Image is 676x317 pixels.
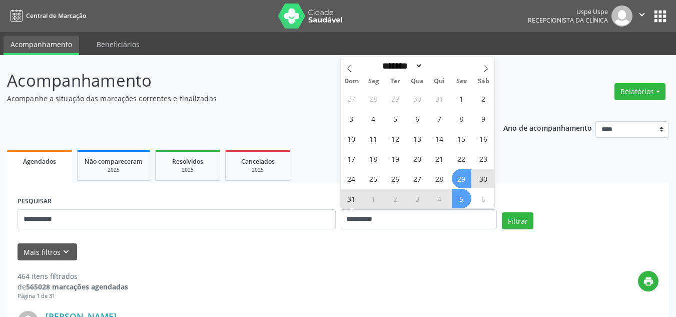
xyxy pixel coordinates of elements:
[528,8,608,16] div: Uspe Uspe
[408,149,427,168] span: Agosto 20, 2025
[18,271,128,281] div: 464 itens filtrados
[362,78,384,85] span: Seg
[452,189,471,208] span: Setembro 5, 2025
[172,157,203,166] span: Resolvidos
[452,109,471,128] span: Agosto 8, 2025
[7,93,470,104] p: Acompanhe a situação das marcações correntes e finalizadas
[342,149,361,168] span: Agosto 17, 2025
[386,89,405,108] span: Julho 29, 2025
[341,78,363,85] span: Dom
[474,109,493,128] span: Agosto 9, 2025
[364,89,383,108] span: Julho 28, 2025
[386,169,405,188] span: Agosto 26, 2025
[18,243,77,261] button: Mais filtroskeyboard_arrow_down
[528,16,608,25] span: Recepcionista da clínica
[474,189,493,208] span: Setembro 6, 2025
[85,166,143,174] div: 2025
[7,8,86,24] a: Central de Marcação
[408,109,427,128] span: Agosto 6, 2025
[163,166,213,174] div: 2025
[632,6,651,27] button: 
[452,169,471,188] span: Agosto 29, 2025
[26,12,86,20] span: Central de Marcação
[430,189,449,208] span: Setembro 4, 2025
[364,129,383,148] span: Agosto 11, 2025
[233,166,283,174] div: 2025
[423,61,456,71] input: Year
[364,109,383,128] span: Agosto 4, 2025
[408,89,427,108] span: Julho 30, 2025
[85,157,143,166] span: Não compareceram
[430,129,449,148] span: Agosto 14, 2025
[364,169,383,188] span: Agosto 25, 2025
[379,61,423,71] select: Month
[450,78,472,85] span: Sex
[342,109,361,128] span: Agosto 3, 2025
[386,109,405,128] span: Agosto 5, 2025
[364,189,383,208] span: Setembro 1, 2025
[430,109,449,128] span: Agosto 7, 2025
[428,78,450,85] span: Qui
[651,8,669,25] button: apps
[430,169,449,188] span: Agosto 28, 2025
[18,194,52,209] label: PESQUISAR
[430,149,449,168] span: Agosto 21, 2025
[474,169,493,188] span: Agosto 30, 2025
[474,149,493,168] span: Agosto 23, 2025
[386,189,405,208] span: Setembro 2, 2025
[342,189,361,208] span: Agosto 31, 2025
[502,212,533,229] button: Filtrar
[342,169,361,188] span: Agosto 24, 2025
[241,157,275,166] span: Cancelados
[636,9,647,20] i: 
[18,292,128,300] div: Página 1 de 31
[342,129,361,148] span: Agosto 10, 2025
[18,281,128,292] div: de
[342,89,361,108] span: Julho 27, 2025
[474,89,493,108] span: Agosto 2, 2025
[503,121,592,134] p: Ano de acompanhamento
[408,129,427,148] span: Agosto 13, 2025
[474,129,493,148] span: Agosto 16, 2025
[23,157,56,166] span: Agendados
[386,149,405,168] span: Agosto 19, 2025
[90,36,147,53] a: Beneficiários
[26,282,128,291] strong: 565028 marcações agendadas
[452,149,471,168] span: Agosto 22, 2025
[4,36,79,55] a: Acompanhamento
[638,271,658,291] button: print
[364,149,383,168] span: Agosto 18, 2025
[408,189,427,208] span: Setembro 3, 2025
[61,246,72,257] i: keyboard_arrow_down
[406,78,428,85] span: Qua
[430,89,449,108] span: Julho 31, 2025
[452,129,471,148] span: Agosto 15, 2025
[472,78,494,85] span: Sáb
[611,6,632,27] img: img
[643,276,654,287] i: print
[386,129,405,148] span: Agosto 12, 2025
[452,89,471,108] span: Agosto 1, 2025
[7,68,470,93] p: Acompanhamento
[614,83,665,100] button: Relatórios
[384,78,406,85] span: Ter
[408,169,427,188] span: Agosto 27, 2025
